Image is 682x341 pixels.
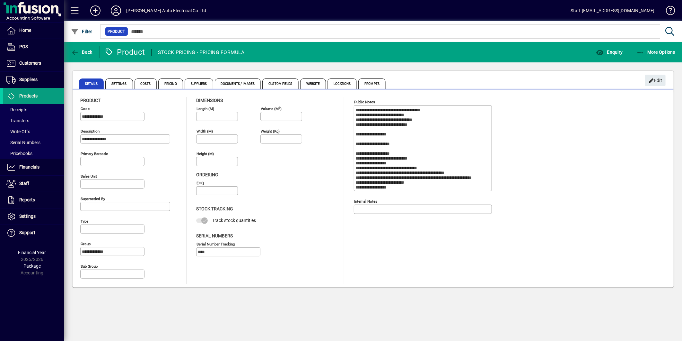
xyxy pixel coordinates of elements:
[64,46,100,58] app-page-header-button: Back
[19,164,39,170] span: Financials
[197,181,204,185] mat-label: EOQ
[197,152,214,156] mat-label: Height (m)
[19,28,31,33] span: Home
[3,23,64,39] a: Home
[81,264,98,269] mat-label: Sub group
[80,98,101,103] span: Product
[261,106,282,111] mat-label: Volume (m )
[196,206,233,211] span: Stock Tracking
[645,75,666,86] button: Edit
[3,72,64,88] a: Suppliers
[636,50,676,55] span: More Options
[3,104,64,115] a: Receipts
[19,60,41,66] span: Customers
[262,78,298,89] span: Custom Fields
[3,192,64,208] a: Reports
[3,55,64,71] a: Customers
[649,75,662,86] span: Edit
[81,152,108,156] mat-label: Primary barcode
[81,219,88,224] mat-label: Type
[23,263,41,269] span: Package
[19,77,38,82] span: Suppliers
[19,197,35,202] span: Reports
[3,159,64,175] a: Financials
[3,208,64,225] a: Settings
[3,148,64,159] a: Pricebooks
[19,44,28,49] span: POS
[300,78,326,89] span: Website
[19,230,35,235] span: Support
[158,78,183,89] span: Pricing
[261,129,280,134] mat-label: Weight (Kg)
[104,47,145,57] div: Product
[108,28,125,35] span: Product
[6,129,30,134] span: Write Offs
[6,118,29,123] span: Transfers
[596,50,623,55] span: Enquiry
[85,5,106,16] button: Add
[185,78,213,89] span: Suppliers
[6,140,40,145] span: Serial Numbers
[81,197,105,201] mat-label: Superseded by
[6,151,32,156] span: Pricebooks
[354,100,375,104] mat-label: Public Notes
[3,225,64,241] a: Support
[69,46,94,58] button: Back
[328,78,357,89] span: Locations
[105,78,133,89] span: Settings
[19,214,36,219] span: Settings
[635,46,677,58] button: More Options
[3,176,64,192] a: Staff
[3,126,64,137] a: Write Offs
[18,250,46,255] span: Financial Year
[279,106,280,109] sup: 3
[196,172,218,177] span: Ordering
[3,115,64,126] a: Transfers
[3,137,64,148] a: Serial Numbers
[69,26,94,37] button: Filter
[212,218,256,223] span: Track stock quantities
[135,78,157,89] span: Costs
[354,199,377,204] mat-label: Internal Notes
[71,50,92,55] span: Back
[126,5,206,16] div: [PERSON_NAME] Auto Electrical Co Ltd
[571,5,655,16] div: Staff [EMAIL_ADDRESS][DOMAIN_NAME]
[81,106,90,111] mat-label: Code
[661,1,674,22] a: Knowledge Base
[81,174,97,179] mat-label: Sales unit
[3,39,64,55] a: POS
[79,78,104,89] span: Details
[81,242,91,246] mat-label: Group
[19,93,38,98] span: Products
[106,5,126,16] button: Profile
[215,78,261,89] span: Documents / Images
[158,47,244,58] div: STOCK PRICING - PRICING FORMULA
[197,242,235,246] mat-label: Serial Number tracking
[196,233,233,238] span: Serial Numbers
[81,129,100,134] mat-label: Description
[594,46,624,58] button: Enquiry
[358,78,386,89] span: Prompts
[197,106,214,111] mat-label: Length (m)
[71,29,92,34] span: Filter
[196,98,223,103] span: Dimensions
[19,181,29,186] span: Staff
[6,107,27,112] span: Receipts
[197,129,213,134] mat-label: Width (m)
